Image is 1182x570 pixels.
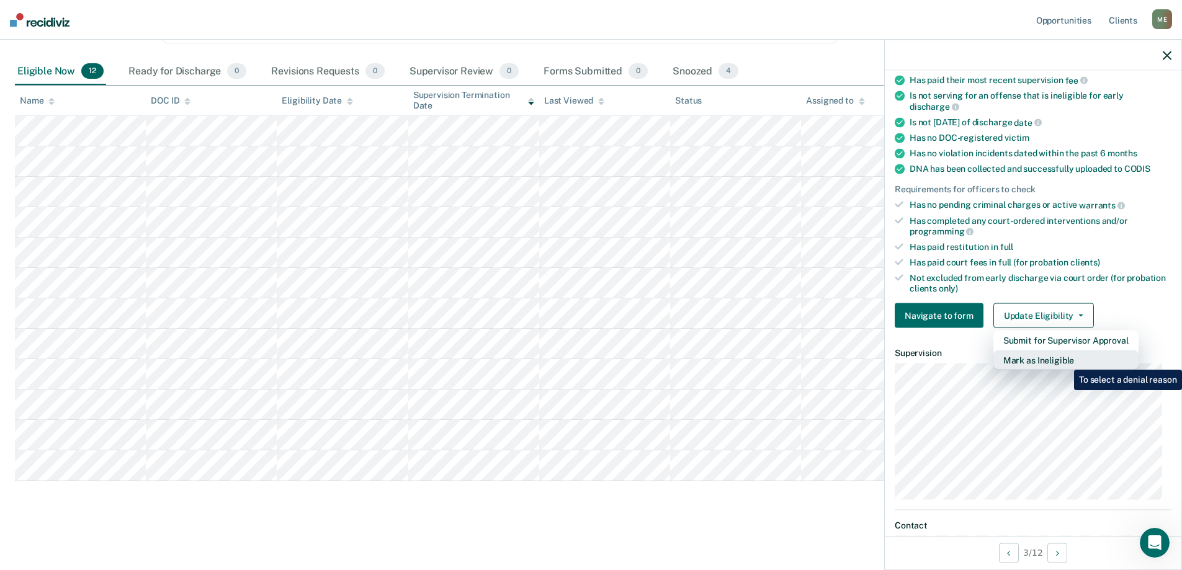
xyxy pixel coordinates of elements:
div: Revisions Requests [269,58,387,86]
img: Recidiviz [10,13,69,27]
div: Last Viewed [544,96,604,106]
div: Snoozed [670,58,741,86]
button: Submit for Supervisor Approval [993,331,1139,350]
span: date [1014,117,1041,127]
div: DOC ID [151,96,190,106]
div: Forms Submitted [541,58,650,86]
div: M E [1152,9,1172,29]
div: Has no violation incidents dated within the past 6 [910,148,1171,159]
button: Previous Opportunity [999,543,1019,563]
button: Mark as Ineligible [993,350,1139,370]
div: Eligibility Date [282,96,353,106]
div: Has no DOC-registered [910,133,1171,143]
iframe: Intercom live chat [1140,528,1170,558]
span: 0 [629,63,648,79]
div: Not excluded from early discharge via court order (for probation clients [910,272,1171,293]
span: 0 [499,63,519,79]
div: Has paid their most recent supervision [910,74,1171,86]
span: programming [910,226,974,236]
a: Navigate to form link [895,303,988,328]
div: Is not [DATE] of discharge [910,117,1171,128]
div: Ready for Discharge [126,58,249,86]
button: Update Eligibility [993,303,1094,328]
span: months [1108,148,1137,158]
span: only) [939,283,958,293]
span: 12 [81,63,104,79]
div: Assigned to [806,96,864,106]
span: clients) [1070,257,1100,267]
span: full [1000,242,1013,252]
span: 0 [365,63,385,79]
div: Has paid restitution in [910,242,1171,252]
div: Supervision Termination Date [413,90,534,111]
dt: Supervision [895,348,1171,358]
span: discharge [910,101,959,111]
div: DNA has been collected and successfully uploaded to [910,164,1171,174]
button: Next Opportunity [1047,543,1067,563]
span: fee [1065,75,1088,85]
div: Has no pending criminal charges or active [910,200,1171,211]
div: Is not serving for an offense that is ineligible for early [910,91,1171,112]
span: CODIS [1124,164,1150,174]
div: Supervisor Review [407,58,522,86]
span: warrants [1079,200,1125,210]
div: Requirements for officers to check [895,184,1171,195]
span: victim [1005,133,1029,143]
div: Eligible Now [15,58,106,86]
span: 4 [719,63,738,79]
div: Name [20,96,55,106]
div: Has paid court fees in full (for probation [910,257,1171,267]
span: 0 [227,63,246,79]
div: Has completed any court-ordered interventions and/or [910,215,1171,236]
button: Navigate to form [895,303,983,328]
dt: Contact [895,520,1171,530]
div: Status [675,96,702,106]
div: 3 / 12 [885,536,1181,569]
